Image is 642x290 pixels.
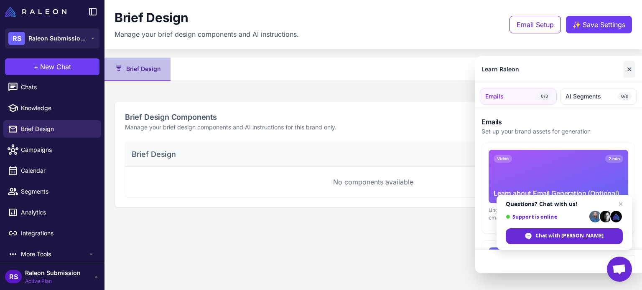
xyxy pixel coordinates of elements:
span: 0/3 [538,92,551,101]
div: Understand how [PERSON_NAME] generates on-brand emails [489,207,628,222]
div: Learn about Email Generation (Optional) [494,188,623,198]
p: Set up your brand assets for generation [481,127,635,136]
span: Video [494,155,512,163]
span: 2 min [605,155,623,163]
div: Open chat [607,257,632,282]
span: Chat with [PERSON_NAME] [535,232,604,240]
div: Chat with Raleon [506,228,623,244]
button: Close [623,61,635,78]
span: Questions? Chat with us! [506,201,623,207]
button: Close [611,255,635,268]
button: AI Segments0/6 [560,88,637,105]
span: AI Segments [566,92,601,101]
div: Learn Raleon [481,65,519,74]
span: Close chat [616,199,626,209]
button: Emails0/3 [480,88,557,105]
h3: Emails [481,117,635,127]
span: Support is online [506,214,586,220]
span: Emails [485,92,504,101]
span: 0/6 [618,92,632,101]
